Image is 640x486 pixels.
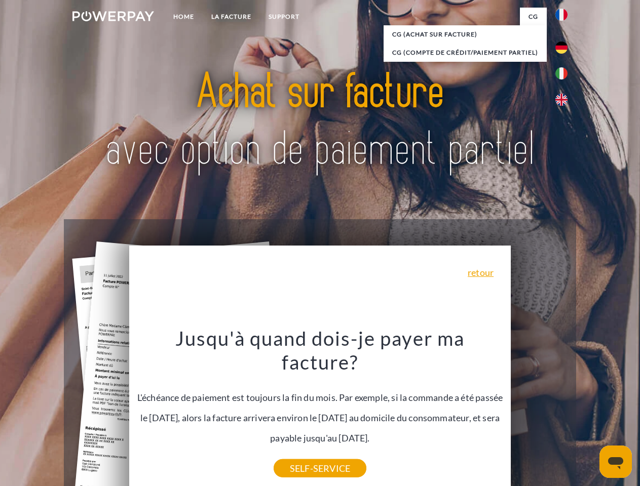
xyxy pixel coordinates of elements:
[97,49,543,194] img: title-powerpay_fr.svg
[555,94,568,106] img: en
[384,44,547,62] a: CG (Compte de crédit/paiement partiel)
[274,459,366,477] a: SELF-SERVICE
[203,8,260,26] a: LA FACTURE
[520,8,547,26] a: CG
[555,42,568,54] img: de
[384,25,547,44] a: CG (achat sur facture)
[468,268,494,277] a: retour
[599,445,632,478] iframe: Bouton de lancement de la fenêtre de messagerie
[135,326,505,468] div: L'échéance de paiement est toujours la fin du mois. Par exemple, si la commande a été passée le [...
[135,326,505,375] h3: Jusqu'à quand dois-je payer ma facture?
[555,67,568,79] img: it
[260,8,308,26] a: Support
[165,8,203,26] a: Home
[72,11,154,21] img: logo-powerpay-white.svg
[555,9,568,21] img: fr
